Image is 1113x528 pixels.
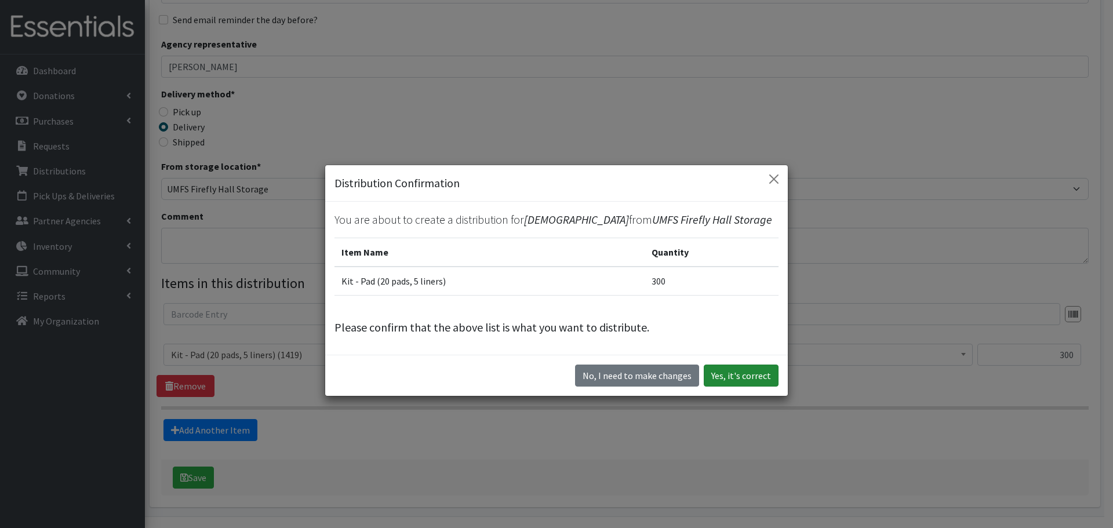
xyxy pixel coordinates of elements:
[524,212,629,227] span: [DEMOGRAPHIC_DATA]
[645,238,779,267] th: Quantity
[575,365,699,387] button: No I need to make changes
[334,267,645,296] td: Kit - Pad (20 pads, 5 liners)
[704,365,779,387] button: Yes, it's correct
[334,238,645,267] th: Item Name
[334,211,779,228] p: You are about to create a distribution for from
[334,319,779,336] p: Please confirm that the above list is what you want to distribute.
[765,170,783,188] button: Close
[645,267,779,296] td: 300
[334,174,460,192] h5: Distribution Confirmation
[652,212,772,227] span: UMFS Firefly Hall Storage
